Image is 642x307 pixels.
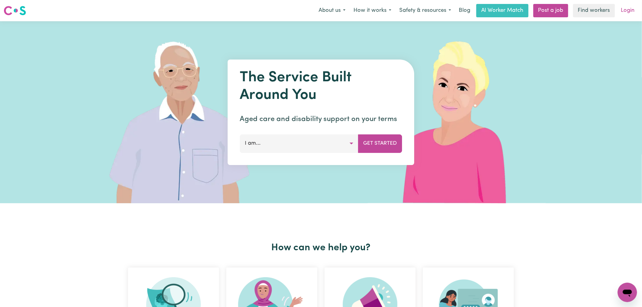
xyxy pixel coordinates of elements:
a: AI Worker Match [476,4,529,17]
a: Careseekers logo [4,4,26,18]
button: How it works [350,4,395,17]
h1: The Service Built Around You [240,69,402,104]
img: Careseekers logo [4,5,26,16]
a: Post a job [533,4,568,17]
a: Login [617,4,638,17]
a: Blog [455,4,474,17]
button: I am... [240,134,359,153]
a: Find workers [573,4,615,17]
h2: How can we help you? [124,242,518,254]
button: About us [315,4,350,17]
iframe: Button to launch messaging window [618,283,637,302]
button: Get Started [358,134,402,153]
button: Safety & resources [395,4,455,17]
p: Aged care and disability support on your terms [240,114,402,125]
